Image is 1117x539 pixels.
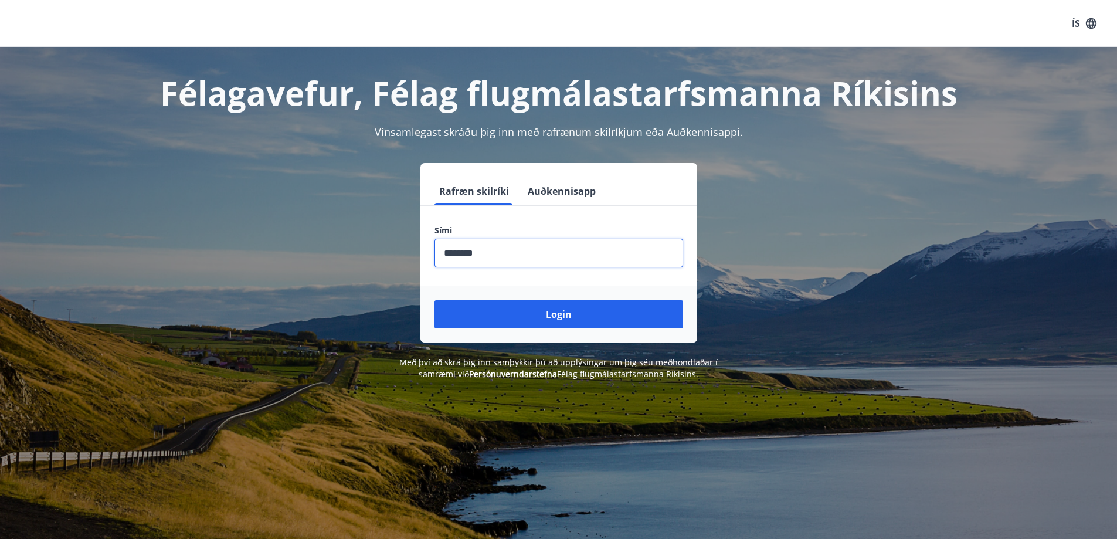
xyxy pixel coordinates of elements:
span: Vinsamlegast skráðu þig inn með rafrænum skilríkjum eða Auðkennisappi. [375,125,743,139]
span: Með því að skrá þig inn samþykkir þú að upplýsingar um þig séu meðhöndlaðar í samræmi við Félag f... [399,357,718,379]
button: Rafræn skilríki [434,177,514,205]
a: Persónuverndarstefna [469,368,557,379]
button: Auðkennisapp [523,177,600,205]
button: Login [434,300,683,328]
label: Sími [434,225,683,236]
button: ÍS [1065,13,1103,34]
h1: Félagavefur, Félag flugmálastarfsmanna Ríkisins [151,70,967,115]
